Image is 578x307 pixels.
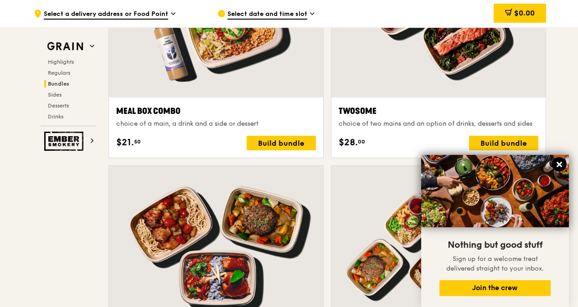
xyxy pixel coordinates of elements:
[48,92,62,98] span: Sides
[339,119,538,128] div: choice of two mains and an option of drinks, desserts and sides
[48,59,74,65] span: Highlights
[339,136,358,149] span: $28.
[439,280,551,296] button: Join the crew
[358,138,365,145] span: 00
[247,136,316,150] div: Build bundle
[116,136,134,149] span: $21.
[44,38,86,55] img: Grain web logo
[134,138,141,145] span: 50
[48,81,69,87] span: Bundles
[227,10,307,20] span: Select date and time slot
[421,155,569,227] img: DSC07876-Edit02-Large.jpeg
[552,157,567,172] button: Close
[48,70,70,76] span: Regulars
[339,105,538,118] div: Twosome
[469,136,538,150] div: Build bundle
[448,240,542,251] span: Nothing but good stuff
[48,102,69,109] span: Desserts
[44,10,168,20] span: Select a delivery address or Food Point
[514,9,535,17] span: $0.00
[446,255,544,272] span: Sign up for a welcome treat delivered straight to your inbox.
[48,113,63,120] span: Drinks
[116,105,316,118] div: Meal Box Combo
[116,119,316,128] div: choice of a main, a drink and a side or dessert
[44,132,86,151] img: Ember Smokery web logo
